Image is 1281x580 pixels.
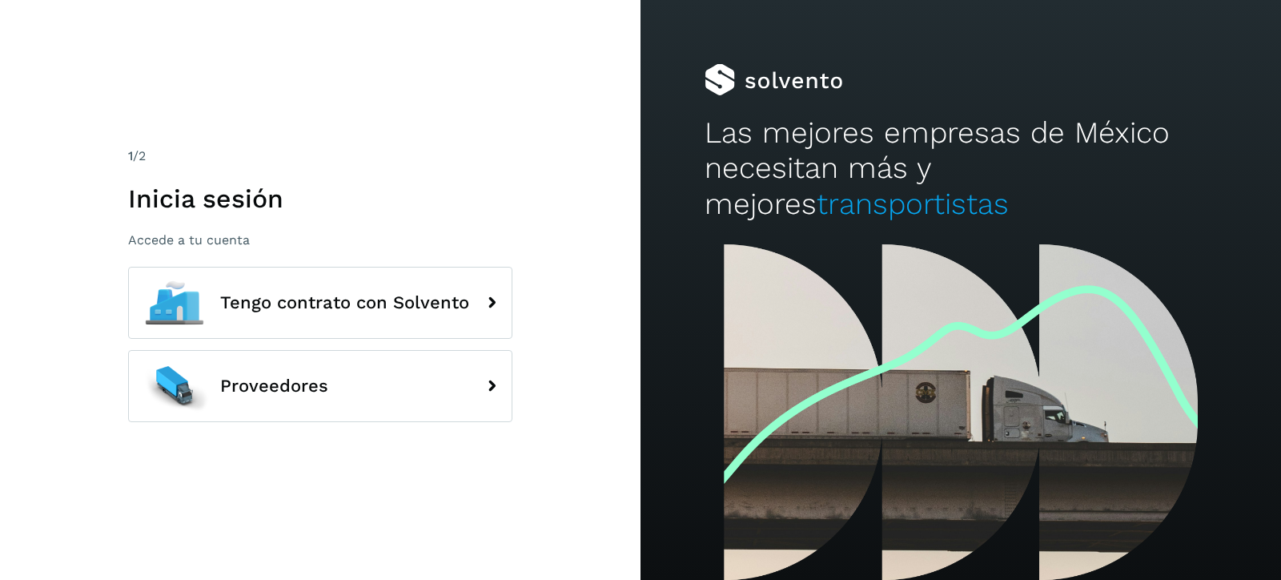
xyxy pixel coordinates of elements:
[220,293,469,312] span: Tengo contrato con Solvento
[817,187,1009,221] span: transportistas
[220,377,328,396] span: Proveedores
[128,267,512,339] button: Tengo contrato con Solvento
[128,148,133,163] span: 1
[705,115,1217,222] h2: Las mejores empresas de México necesitan más y mejores
[128,147,512,166] div: /2
[128,183,512,214] h1: Inicia sesión
[128,350,512,422] button: Proveedores
[128,232,512,248] p: Accede a tu cuenta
